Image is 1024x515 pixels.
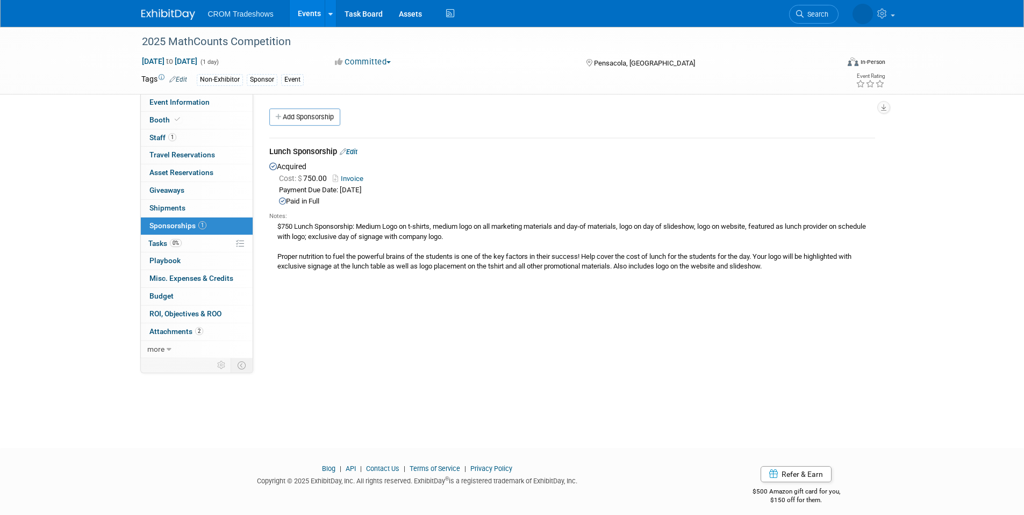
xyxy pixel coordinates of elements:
[279,174,331,183] span: 750.00
[269,221,875,272] div: $750 Lunch Sponsorship: Medium Logo on t-shirts, medium logo on all marketing materials and day-o...
[755,5,805,24] a: Search
[710,480,883,505] div: $500 Amazon gift card for you,
[141,164,253,182] a: Asset Reservations
[269,146,875,159] div: Lunch Sponsorship
[199,59,219,66] span: (1 day)
[149,168,213,177] span: Asset Reservations
[198,221,206,229] span: 1
[331,56,395,68] button: Committed
[279,197,875,207] div: Paid in Full
[141,200,253,217] a: Shipments
[279,174,303,183] span: Cost: $
[175,117,180,122] i: Booth reservation complete
[141,306,253,323] a: ROI, Objectives & ROO
[147,345,164,353] span: more
[337,465,344,473] span: |
[197,74,243,85] div: Non-Exhibitor
[212,358,231,372] td: Personalize Event Tab Strip
[819,6,873,18] img: Kristin Elliott
[860,58,885,66] div: In-Person
[333,175,368,183] a: Invoice
[269,159,875,275] div: Acquired
[149,150,215,159] span: Travel Reservations
[169,76,187,83] a: Edit
[208,10,274,18] span: CROM Tradeshows
[141,147,253,164] a: Travel Reservations
[148,239,182,248] span: Tasks
[138,32,822,52] div: 2025 MathCounts Competition
[269,108,340,126] a: Add Sponsorship
[462,465,469,473] span: |
[149,133,176,142] span: Staff
[141,112,253,129] a: Booth
[149,327,203,336] span: Attachments
[141,182,253,199] a: Giveaways
[149,309,221,318] span: ROI, Objectives & ROO
[141,56,198,66] span: [DATE] [DATE]
[247,74,277,85] div: Sponsor
[141,9,195,20] img: ExhibitDay
[848,57,858,66] img: Format-Inperson.png
[149,256,181,265] span: Playbook
[141,235,253,252] a: Tasks0%
[149,292,174,300] span: Budget
[141,474,694,486] div: Copyright © 2025 ExhibitDay, Inc. All rights reserved. ExhibitDay is a registered trademark of Ex...
[770,10,794,18] span: Search
[141,74,187,86] td: Tags
[322,465,335,473] a: Blog
[195,327,203,335] span: 2
[164,57,175,66] span: to
[170,239,182,247] span: 0%
[149,274,233,282] span: Misc. Expenses & Credits
[366,465,399,473] a: Contact Us
[141,341,253,358] a: more
[231,358,253,372] td: Toggle Event Tabs
[141,270,253,287] a: Misc. Expenses & Credits
[445,476,449,482] sup: ®
[149,204,185,212] span: Shipments
[149,98,210,106] span: Event Information
[410,465,460,473] a: Terms of Service
[346,465,356,473] a: API
[141,217,253,235] a: Sponsorships1
[141,94,253,111] a: Event Information
[269,212,875,221] div: Notes:
[357,465,364,473] span: |
[149,115,182,124] span: Booth
[856,74,885,79] div: Event Rating
[141,129,253,147] a: Staff1
[401,465,408,473] span: |
[141,252,253,270] a: Playbook
[710,496,883,505] div: $150 off for them.
[141,323,253,340] a: Attachments2
[761,466,832,482] a: Refer & Earn
[775,56,886,72] div: Event Format
[281,74,304,85] div: Event
[141,288,253,305] a: Budget
[340,148,357,156] a: Edit
[470,465,512,473] a: Privacy Policy
[168,133,176,141] span: 1
[279,185,875,195] div: Payment Due Date: [DATE]
[594,59,695,67] span: Pensacola, [GEOGRAPHIC_DATA]
[149,221,206,230] span: Sponsorships
[149,186,184,194] span: Giveaways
